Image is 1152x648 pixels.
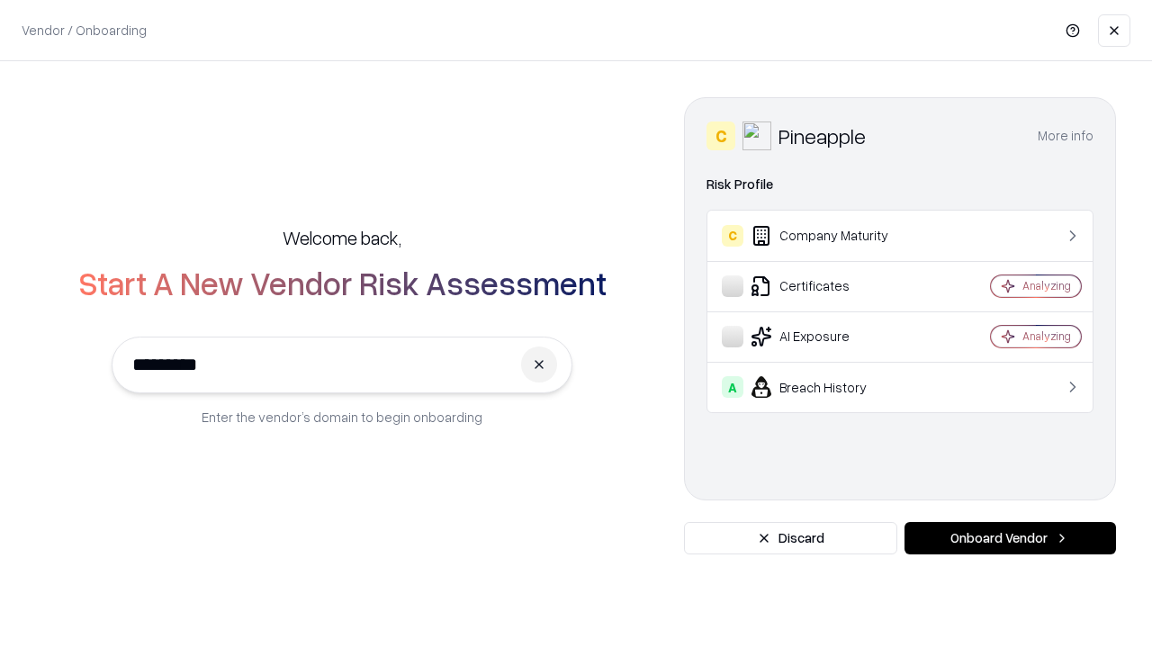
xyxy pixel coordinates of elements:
div: Analyzing [1022,328,1071,344]
button: More info [1038,120,1093,152]
div: C [722,225,743,247]
div: AI Exposure [722,326,937,347]
p: Vendor / Onboarding [22,21,147,40]
div: Company Maturity [722,225,937,247]
div: Breach History [722,376,937,398]
div: Pineapple [778,121,866,150]
button: Onboard Vendor [904,522,1116,554]
img: Pineapple [742,121,771,150]
h2: Start A New Vendor Risk Assessment [78,265,607,301]
button: Discard [684,522,897,554]
div: Certificates [722,275,937,297]
div: Risk Profile [706,174,1093,195]
div: C [706,121,735,150]
div: A [722,376,743,398]
h5: Welcome back, [283,225,401,250]
p: Enter the vendor’s domain to begin onboarding [202,408,482,427]
div: Analyzing [1022,278,1071,293]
